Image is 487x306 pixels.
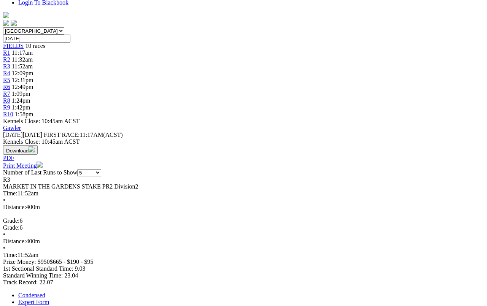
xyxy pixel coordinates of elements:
a: PDF [3,155,14,161]
span: • [3,245,5,251]
span: Grade: [3,224,20,231]
span: 23.04 [64,272,78,279]
a: R7 [3,90,10,97]
span: 1:09pm [12,90,30,97]
span: 12:49pm [12,84,33,90]
a: R5 [3,77,10,83]
img: facebook.svg [3,20,9,26]
a: Gawler [3,125,21,131]
span: 11:32am [12,56,33,63]
img: twitter.svg [11,20,17,26]
a: R6 [3,84,10,90]
span: 1:42pm [12,104,30,111]
span: 9.03 [75,265,85,272]
a: R1 [3,49,10,56]
div: MARKET IN THE GARDENS STAKE PR2 Division2 [3,183,484,190]
span: [DATE] [3,132,23,138]
div: 400m [3,204,484,211]
button: Download [3,145,38,155]
span: [DATE] [3,132,42,138]
a: R3 [3,63,10,70]
a: Print Meeting [3,162,43,169]
a: Expert Form [18,299,49,305]
a: R9 [3,104,10,111]
span: Time: [3,252,18,258]
span: 1:24pm [12,97,30,104]
a: R4 [3,70,10,76]
span: 1:58pm [15,111,33,117]
span: Distance: [3,204,26,210]
span: $665 - $190 - $95 [50,258,94,265]
span: R3 [3,176,10,183]
div: 400m [3,238,484,245]
div: Prize Money: $950 [3,258,484,265]
div: 6 [3,217,484,224]
a: R8 [3,97,10,104]
span: Kennels Close: 10:45am ACST [3,118,80,124]
span: Track Record: [3,279,38,285]
img: logo-grsa-white.png [3,12,9,18]
a: R10 [3,111,13,117]
div: Kennels Close: 10:45am ACST [3,138,484,145]
div: Number of Last Runs to Show [3,169,484,176]
span: 11:17AM(ACST) [44,132,123,138]
a: Condensed [18,292,45,298]
span: Grade: [3,217,20,224]
span: 22.07 [39,279,53,285]
a: R2 [3,56,10,63]
span: • [3,231,5,238]
div: 6 [3,224,484,231]
span: 1st Sectional Standard Time: [3,265,73,272]
span: 12:31pm [12,77,33,83]
img: printer.svg [37,162,43,168]
span: 11:17am [12,49,33,56]
span: 12:09pm [12,70,33,76]
img: download.svg [29,146,35,152]
span: Standard Winning Time: [3,272,63,279]
div: 11:52am [3,252,484,258]
span: 11:52am [12,63,33,70]
a: FIELDS [3,43,24,49]
span: • [3,197,5,203]
span: 10 races [25,43,45,49]
input: Select date [3,35,70,43]
div: Download [3,155,484,162]
span: Distance: [3,238,26,244]
div: 11:52am [3,190,484,197]
span: FIRST RACE: [44,132,80,138]
span: Time: [3,190,18,197]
